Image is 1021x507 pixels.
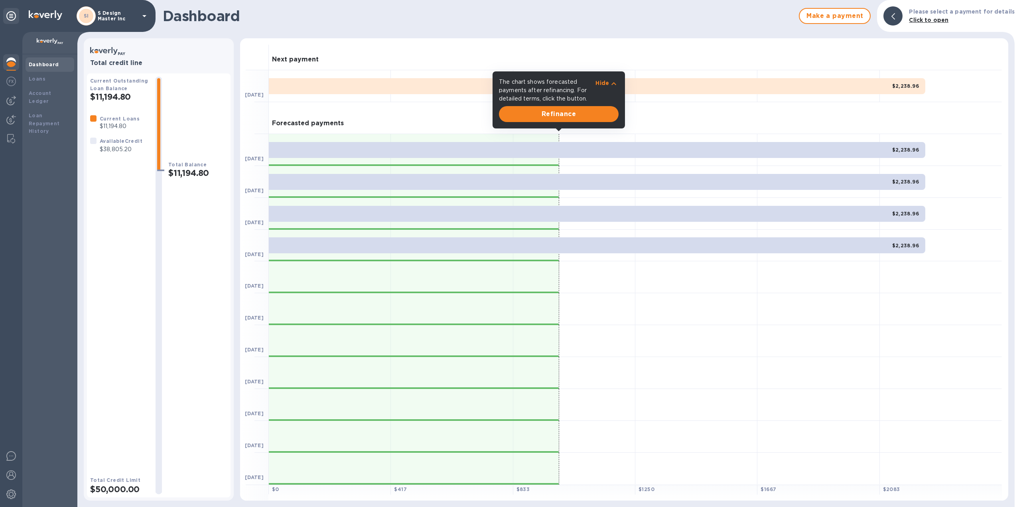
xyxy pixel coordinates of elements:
h3: Forecasted payments [272,120,344,127]
b: $ 0 [272,486,279,492]
b: $ 1667 [761,486,776,492]
p: $11,194.80 [100,122,140,130]
p: S Design Master Inc [98,10,138,22]
span: Make a payment [806,11,863,21]
b: Available Credit [100,138,142,144]
b: [DATE] [245,442,264,448]
b: [DATE] [245,219,264,225]
b: Current Outstanding Loan Balance [90,78,148,91]
b: [DATE] [245,474,264,480]
b: [DATE] [245,315,264,321]
b: Loan Repayment History [29,112,60,134]
b: [DATE] [245,283,264,289]
h2: $11,194.80 [90,92,149,102]
h2: $11,194.80 [168,168,227,178]
h1: Dashboard [163,8,795,24]
span: Refinance [505,109,612,119]
button: Refinance [499,106,619,122]
b: [DATE] [245,410,264,416]
b: Total Balance [168,162,207,168]
b: [DATE] [245,347,264,353]
img: Foreign exchange [6,77,16,86]
h3: Total credit line [90,59,227,67]
b: $ 2083 [883,486,900,492]
h2: $50,000.00 [90,484,149,494]
b: Loans [29,76,45,82]
b: $2,238.96 [892,83,919,89]
p: The chart shows forecasted payments after refinancing. For detailed terms, click the button. [499,78,595,103]
img: Logo [29,10,62,20]
h3: Next payment [272,56,319,63]
b: $ 1250 [639,486,654,492]
b: Current Loans [100,116,140,122]
b: Dashboard [29,61,59,67]
b: Account Ledger [29,90,51,104]
b: $2,238.96 [892,211,919,217]
b: [DATE] [245,92,264,98]
b: $ 417 [394,486,407,492]
b: $2,238.96 [892,243,919,249]
b: [DATE] [245,251,264,257]
button: Make a payment [799,8,871,24]
b: Total Credit Limit [90,477,140,483]
b: $2,238.96 [892,179,919,185]
b: [DATE] [245,379,264,385]
p: Hide [595,79,609,87]
b: Please select a payment for details [909,8,1015,15]
b: [DATE] [245,187,264,193]
div: Unpin categories [3,8,19,24]
button: Hide [595,79,619,87]
b: Click to open [909,17,948,23]
b: [DATE] [245,156,264,162]
b: $ 833 [516,486,530,492]
p: $38,805.20 [100,145,142,154]
b: SI [84,13,89,19]
b: $2,238.96 [892,147,919,153]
